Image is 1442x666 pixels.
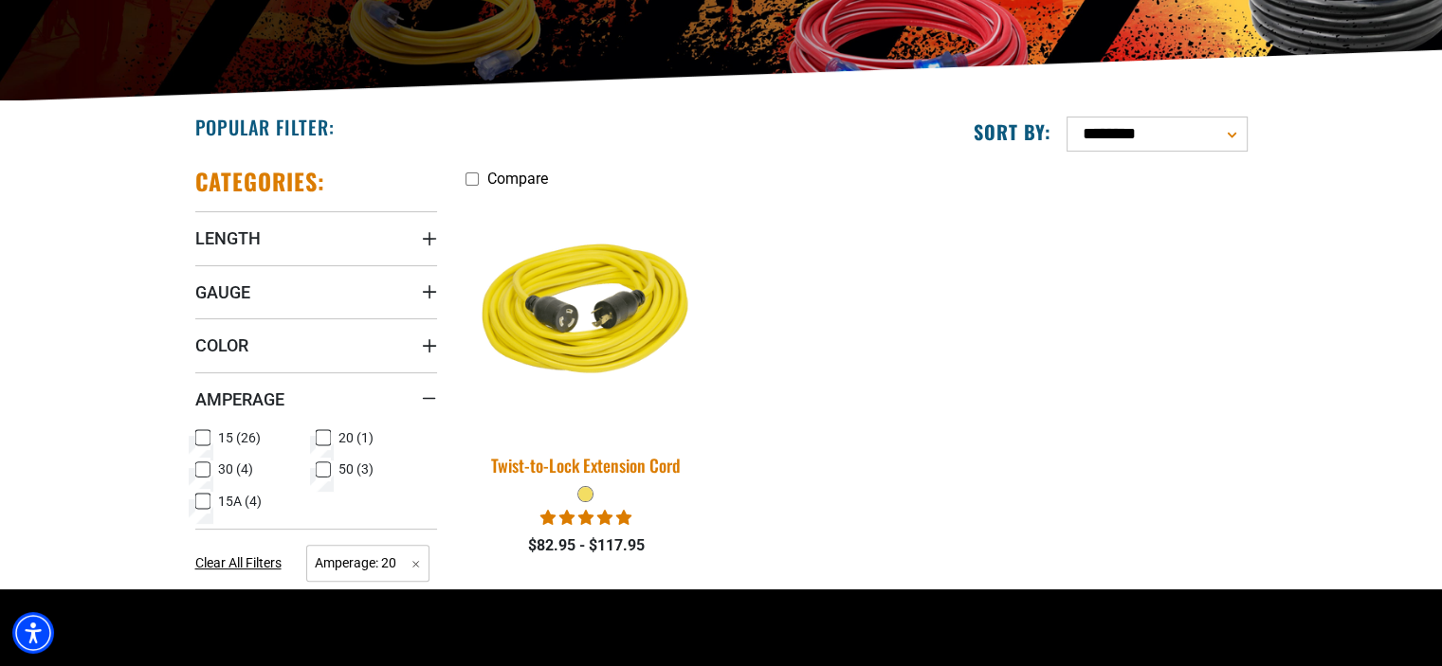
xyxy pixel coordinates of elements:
[465,534,707,557] div: $82.95 - $117.95
[540,509,631,527] span: 5.00 stars
[195,388,284,410] span: Amperage
[306,545,429,582] span: Amperage: 20
[195,553,289,573] a: Clear All Filters
[465,457,707,474] div: Twist-to-Lock Extension Cord
[195,372,437,425] summary: Amperage
[12,612,54,654] div: Accessibility Menu
[974,119,1051,144] label: Sort by:
[195,555,282,570] span: Clear All Filters
[487,170,548,188] span: Compare
[218,495,262,508] span: 15A (4)
[195,265,437,318] summary: Gauge
[195,281,250,303] span: Gauge
[453,194,719,437] img: yellow
[465,197,707,485] a: yellow Twist-to-Lock Extension Cord
[195,334,248,356] span: Color
[218,431,261,444] span: 15 (26)
[338,431,374,444] span: 20 (1)
[218,462,253,476] span: 30 (4)
[195,115,335,139] h2: Popular Filter:
[195,211,437,264] summary: Length
[306,553,429,571] a: Amperage: 20
[338,462,374,476] span: 50 (3)
[195,167,326,196] h2: Categories:
[195,318,437,371] summary: Color
[195,227,261,249] span: Length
